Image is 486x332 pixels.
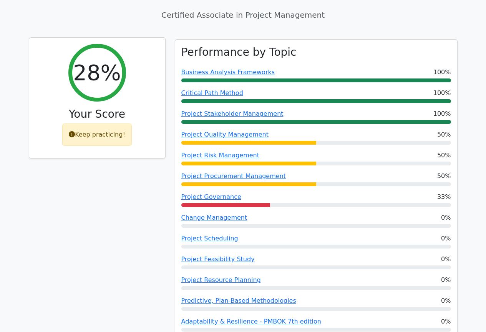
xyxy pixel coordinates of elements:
[181,193,241,200] a: Project Governance
[433,109,451,118] span: 100%
[29,9,458,21] p: Certified Associate in Project Management
[441,234,451,243] span: 0%
[181,89,243,97] a: Critical Path Method
[181,235,238,242] a: Project Scheduling
[181,276,261,284] a: Project Resource Planning
[181,318,321,325] a: Adaptability & Resilience - PMBOK 7th edition
[35,108,159,121] h3: Your Score
[433,68,451,77] span: 100%
[441,317,451,326] span: 0%
[441,255,451,264] span: 0%
[181,46,297,59] h3: Performance by Topic
[437,192,451,202] span: 33%
[433,88,451,98] span: 100%
[437,130,451,139] span: 50%
[181,131,269,138] a: Project Quality Management
[62,123,132,146] div: Keep practicing!
[181,68,275,76] a: Business Analysis Frameworks
[441,213,451,222] span: 0%
[437,151,451,160] span: 50%
[441,296,451,305] span: 0%
[181,214,247,221] a: Change Management
[181,152,259,159] a: Project Risk Management
[441,275,451,285] span: 0%
[181,297,296,304] a: Predictive, Plan-Based Methodologies
[181,172,286,180] a: Project Procurement Management
[181,110,284,117] a: Project Stakeholder Management
[181,255,255,263] a: Project Feasibility Study
[437,172,451,181] span: 50%
[73,60,121,85] h2: 28%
